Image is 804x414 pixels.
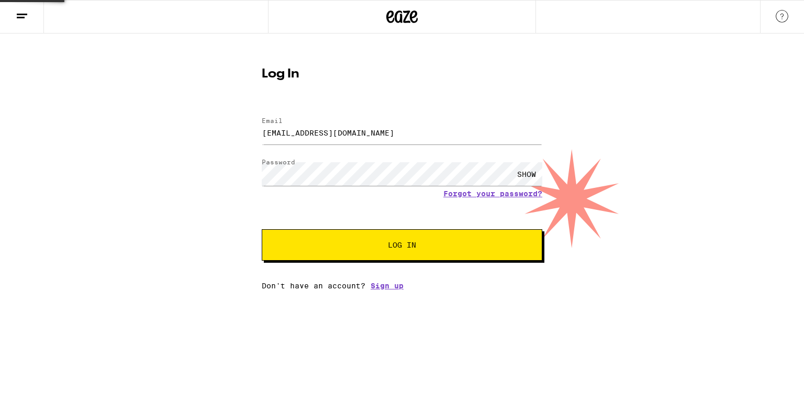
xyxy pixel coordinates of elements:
[511,162,542,186] div: SHOW
[262,159,295,165] label: Password
[443,189,542,198] a: Forgot your password?
[262,282,542,290] div: Don't have an account?
[371,282,404,290] a: Sign up
[262,121,542,144] input: Email
[388,241,416,249] span: Log In
[262,117,283,124] label: Email
[6,7,75,16] span: Hi. Need any help?
[262,68,542,81] h1: Log In
[262,229,542,261] button: Log In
